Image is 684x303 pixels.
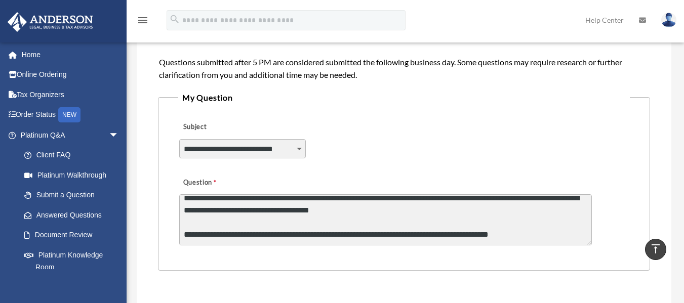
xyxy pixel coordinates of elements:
span: arrow_drop_down [109,125,129,146]
a: Platinum Q&Aarrow_drop_down [7,125,134,145]
i: vertical_align_top [650,243,662,255]
a: Client FAQ [14,145,134,165]
i: menu [137,14,149,26]
a: Submit a Question [14,185,129,205]
a: Platinum Knowledge Room [14,245,134,277]
i: search [169,14,180,25]
div: NEW [58,107,81,122]
a: Tax Organizers [7,84,134,105]
label: Subject [179,120,275,135]
legend: My Question [178,91,630,105]
img: Anderson Advisors Platinum Portal [5,12,96,32]
a: Platinum Walkthrough [14,165,134,185]
img: User Pic [661,13,676,27]
a: Order StatusNEW [7,105,134,125]
label: Question [179,176,258,190]
a: vertical_align_top [645,239,666,260]
a: menu [137,18,149,26]
a: Home [7,45,134,65]
a: Online Ordering [7,65,134,85]
a: Document Review [14,225,134,245]
a: Answered Questions [14,205,134,225]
